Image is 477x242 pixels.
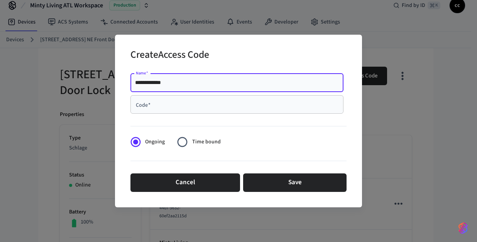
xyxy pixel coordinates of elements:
[136,70,148,76] label: Name
[243,173,347,192] button: Save
[192,138,221,146] span: Time bound
[458,222,468,234] img: SeamLogoGradient.69752ec5.svg
[145,138,165,146] span: Ongoing
[130,44,209,67] h2: Create Access Code
[130,173,240,192] button: Cancel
